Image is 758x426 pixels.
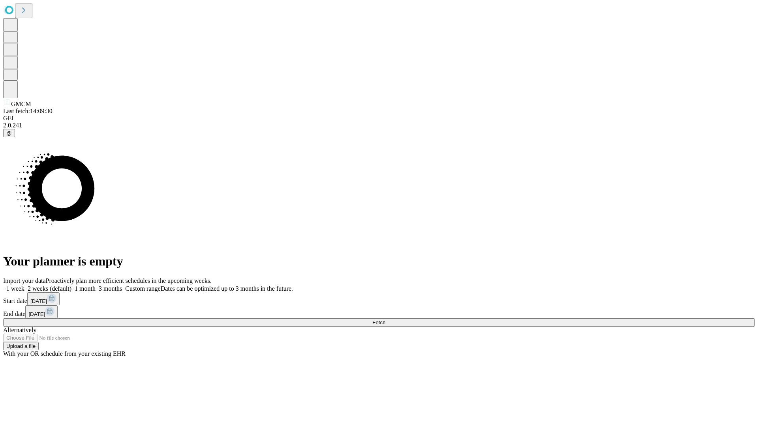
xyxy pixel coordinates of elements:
[46,277,212,284] span: Proactively plan more efficient schedules in the upcoming weeks.
[6,130,12,136] span: @
[28,311,45,317] span: [DATE]
[3,327,36,333] span: Alternatively
[6,285,24,292] span: 1 week
[161,285,293,292] span: Dates can be optimized up to 3 months in the future.
[125,285,160,292] span: Custom range
[372,319,385,325] span: Fetch
[3,342,39,350] button: Upload a file
[25,305,58,318] button: [DATE]
[3,292,755,305] div: Start date
[3,254,755,269] h1: Your planner is empty
[28,285,71,292] span: 2 weeks (default)
[99,285,122,292] span: 3 months
[3,350,126,357] span: With your OR schedule from your existing EHR
[75,285,96,292] span: 1 month
[3,122,755,129] div: 2.0.241
[3,318,755,327] button: Fetch
[3,277,46,284] span: Import your data
[3,115,755,122] div: GEI
[3,305,755,318] div: End date
[11,101,31,107] span: GMCM
[3,129,15,137] button: @
[27,292,60,305] button: [DATE]
[3,108,53,114] span: Last fetch: 14:09:30
[30,298,47,304] span: [DATE]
